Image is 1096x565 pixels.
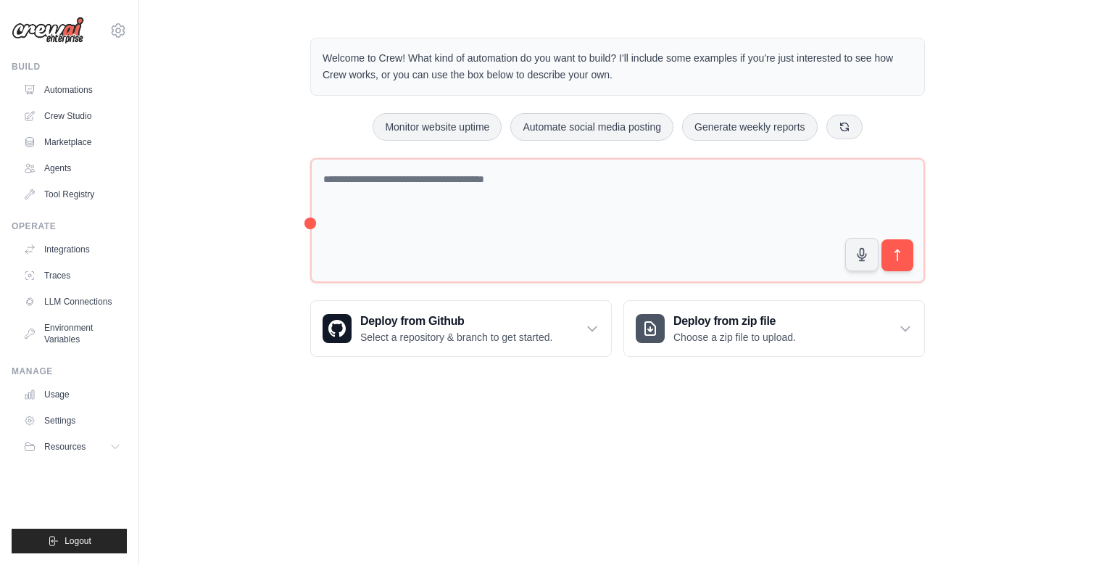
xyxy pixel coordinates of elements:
img: Logo [12,17,84,44]
span: Logout [65,535,91,547]
p: Choose a zip file to upload. [673,330,796,345]
a: Integrations [17,238,127,261]
a: Tool Registry [17,183,127,206]
button: Generate weekly reports [682,113,818,141]
a: Agents [17,157,127,180]
div: Build [12,61,127,73]
button: Resources [17,435,127,458]
a: Settings [17,409,127,432]
a: Marketplace [17,131,127,154]
a: Crew Studio [17,104,127,128]
a: Automations [17,78,127,102]
h3: Deploy from zip file [673,313,796,330]
a: Traces [17,264,127,287]
button: Automate social media posting [510,113,673,141]
a: Usage [17,383,127,406]
button: Monitor website uptime [373,113,502,141]
div: Manage [12,366,127,377]
a: LLM Connections [17,290,127,313]
span: Resources [44,441,86,453]
a: Environment Variables [17,316,127,351]
div: Operate [12,220,127,232]
button: Logout [12,529,127,553]
p: Select a repository & branch to get started. [360,330,552,345]
h3: Deploy from Github [360,313,552,330]
p: Welcome to Crew! What kind of automation do you want to build? I'll include some examples if you'... [323,50,913,83]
